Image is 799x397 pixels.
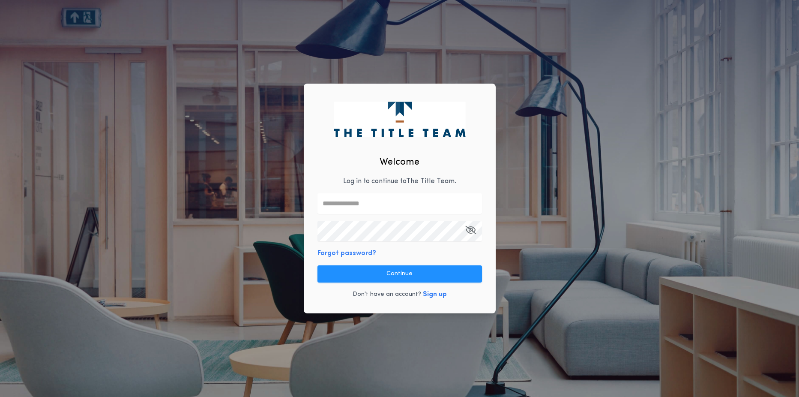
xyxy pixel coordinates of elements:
button: Sign up [423,289,447,300]
h2: Welcome [380,155,419,169]
button: Continue [317,265,482,283]
p: Log in to continue to The Title Team . [343,176,456,186]
p: Don't have an account? [353,290,421,299]
img: logo [334,102,465,137]
button: Forgot password? [317,248,376,259]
